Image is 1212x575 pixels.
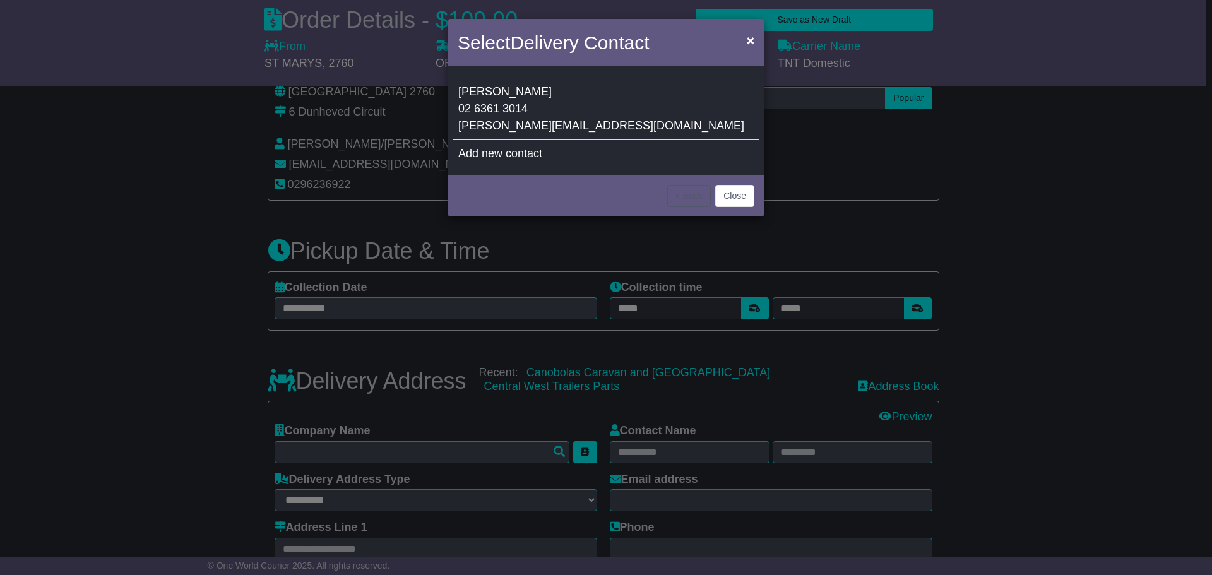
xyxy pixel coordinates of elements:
[458,102,528,115] span: 02 6361 3014
[715,185,754,207] button: Close
[584,32,649,53] span: Contact
[458,147,542,160] span: Add new contact
[667,185,711,207] button: < Back
[458,28,649,57] h4: Select
[740,27,761,53] button: Close
[458,85,552,98] span: [PERSON_NAME]
[458,119,744,132] span: [PERSON_NAME][EMAIL_ADDRESS][DOMAIN_NAME]
[510,32,578,53] span: Delivery
[747,33,754,47] span: ×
